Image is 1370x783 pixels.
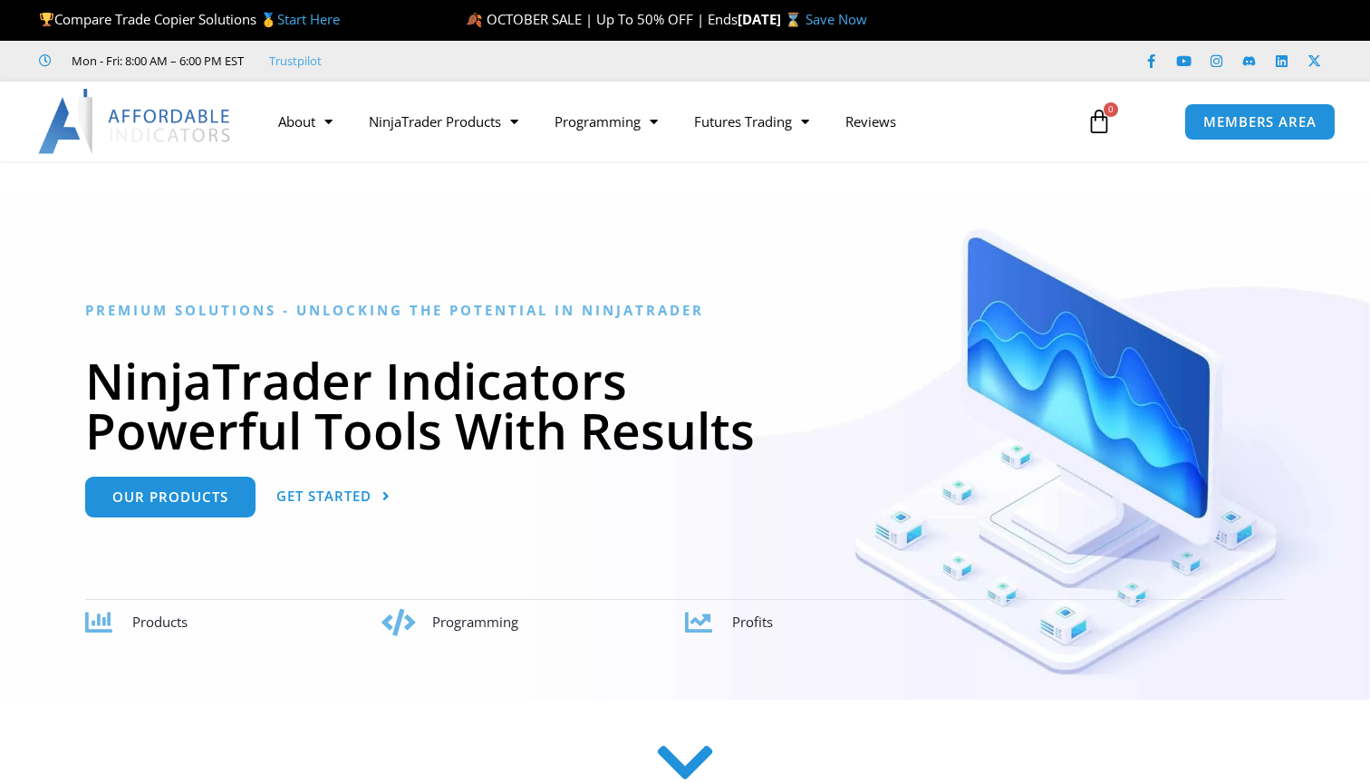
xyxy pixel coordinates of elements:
[40,13,53,26] img: 🏆
[351,101,536,142] a: NinjaTrader Products
[260,101,1068,142] nav: Menu
[1059,95,1139,148] a: 0
[827,101,914,142] a: Reviews
[39,10,340,28] span: Compare Trade Copier Solutions 🥇
[466,10,738,28] span: 🍂 OCTOBER SALE | Up To 50% OFF | Ends
[276,489,371,503] span: Get Started
[536,101,676,142] a: Programming
[85,355,1286,455] h1: NinjaTrader Indicators Powerful Tools With Results
[676,101,827,142] a: Futures Trading
[85,477,256,517] a: Our Products
[132,613,188,631] span: Products
[806,10,867,28] a: Save Now
[38,89,233,154] img: LogoAI | Affordable Indicators – NinjaTrader
[85,302,1286,319] h6: Premium Solutions - Unlocking the Potential in NinjaTrader
[1104,102,1118,117] span: 0
[276,477,391,517] a: Get Started
[112,490,228,504] span: Our Products
[738,10,806,28] strong: [DATE] ⌛
[260,101,351,142] a: About
[277,10,340,28] a: Start Here
[67,50,244,72] span: Mon - Fri: 8:00 AM – 6:00 PM EST
[1203,115,1317,129] span: MEMBERS AREA
[1184,103,1336,140] a: MEMBERS AREA
[732,613,773,631] span: Profits
[432,613,518,631] span: Programming
[269,50,322,72] a: Trustpilot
